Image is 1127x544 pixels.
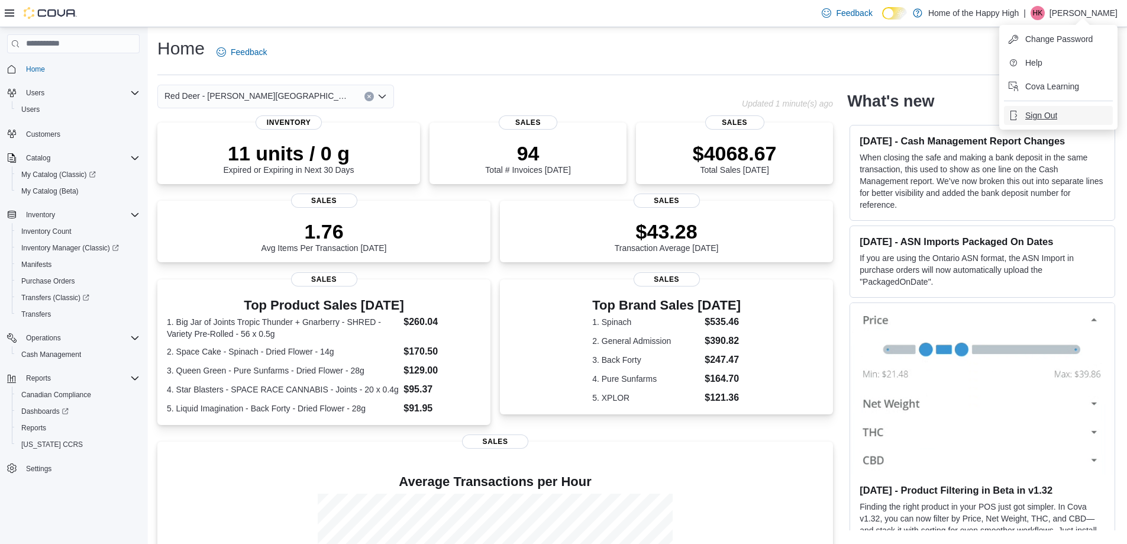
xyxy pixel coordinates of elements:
button: Settings [2,460,144,477]
button: Inventory [2,207,144,223]
span: Inventory [26,210,55,220]
button: Cash Management [12,346,144,363]
input: Dark Mode [882,7,907,20]
button: Users [21,86,49,100]
a: Transfers (Classic) [12,289,144,306]
span: Inventory Count [21,227,72,236]
p: 11 units / 0 g [224,141,354,165]
span: Sales [291,272,357,287]
button: My Catalog (Beta) [12,183,144,199]
a: Home [21,62,50,76]
p: Home of the Happy High [928,6,1019,20]
dt: 2. Space Cake - Spinach - Dried Flower - 14g [167,346,399,358]
button: Home [2,60,144,78]
dt: 5. XPLOR [592,392,700,404]
span: Settings [21,461,140,476]
button: Users [2,85,144,101]
dt: 3. Queen Green - Pure Sunfarms - Dried Flower - 28g [167,365,399,376]
button: Catalog [2,150,144,166]
span: Transfers (Classic) [17,291,140,305]
span: Change Password [1025,33,1093,45]
div: Total # Invoices [DATE] [485,141,570,175]
span: My Catalog (Classic) [17,168,140,182]
span: Canadian Compliance [21,390,91,400]
button: Clear input [364,92,374,101]
span: Inventory Manager (Classic) [17,241,140,255]
span: Help [1025,57,1042,69]
a: Customers [21,127,65,141]
a: Dashboards [17,404,73,419]
button: Transfers [12,306,144,323]
div: Total Sales [DATE] [693,141,777,175]
dd: $91.95 [403,401,481,416]
dt: 3. Back Forty [592,354,700,366]
button: Operations [2,330,144,346]
a: Purchase Orders [17,274,80,288]
span: Cash Management [17,347,140,362]
div: Transaction Average [DATE] [615,220,719,253]
a: My Catalog (Classic) [17,168,101,182]
a: Feedback [817,1,877,25]
span: Transfers (Classic) [21,293,89,302]
span: Sales [291,194,357,208]
dt: 4. Pure Sunfarms [592,373,700,385]
span: Catalog [26,153,50,163]
div: Avg Items Per Transaction [DATE] [261,220,387,253]
button: Help [1004,53,1113,72]
span: Reports [21,371,140,385]
span: Catalog [21,151,140,165]
span: Cash Management [21,350,81,359]
span: Purchase Orders [21,276,75,286]
span: Users [21,105,40,114]
h1: Home [157,37,205,60]
a: Settings [21,462,56,476]
span: My Catalog (Classic) [21,170,96,179]
span: Dashboards [21,407,69,416]
h3: Top Product Sales [DATE] [167,298,481,313]
button: Manifests [12,256,144,273]
p: [PERSON_NAME] [1050,6,1118,20]
a: Inventory Count [17,224,76,239]
button: Reports [12,420,144,436]
span: Users [26,88,44,98]
span: Inventory [21,208,140,222]
span: Inventory Count [17,224,140,239]
span: Inventory [256,115,322,130]
span: Customers [26,130,60,139]
span: Canadian Compliance [17,388,140,402]
dd: $164.70 [705,372,741,386]
div: Expired or Expiring in Next 30 Days [224,141,354,175]
dd: $129.00 [403,363,481,378]
img: Cova [24,7,77,19]
button: Users [12,101,144,118]
span: Transfers [17,307,140,321]
span: Reports [17,421,140,435]
span: Reports [26,374,51,383]
h4: Average Transactions per Hour [167,475,824,489]
h3: Top Brand Sales [DATE] [592,298,741,313]
button: Customers [2,125,144,142]
a: Cash Management [17,347,86,362]
a: My Catalog (Beta) [17,184,83,198]
span: Sales [634,272,700,287]
span: Settings [26,464,51,474]
dd: $390.82 [705,334,741,348]
dd: $247.47 [705,353,741,367]
dt: 1. Spinach [592,316,700,328]
button: Reports [21,371,56,385]
span: Inventory Manager (Classic) [21,243,119,253]
a: Dashboards [12,403,144,420]
dd: $121.36 [705,391,741,405]
p: 1.76 [261,220,387,243]
a: Users [17,102,44,117]
a: Transfers (Classic) [17,291,94,305]
span: Sales [705,115,764,130]
h3: [DATE] - ASN Imports Packaged On Dates [860,236,1105,247]
span: Sign Out [1025,110,1057,121]
dd: $260.04 [403,315,481,329]
span: Users [21,86,140,100]
span: Customers [21,126,140,141]
a: Inventory Manager (Classic) [12,240,144,256]
dt: 2. General Admission [592,335,700,347]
